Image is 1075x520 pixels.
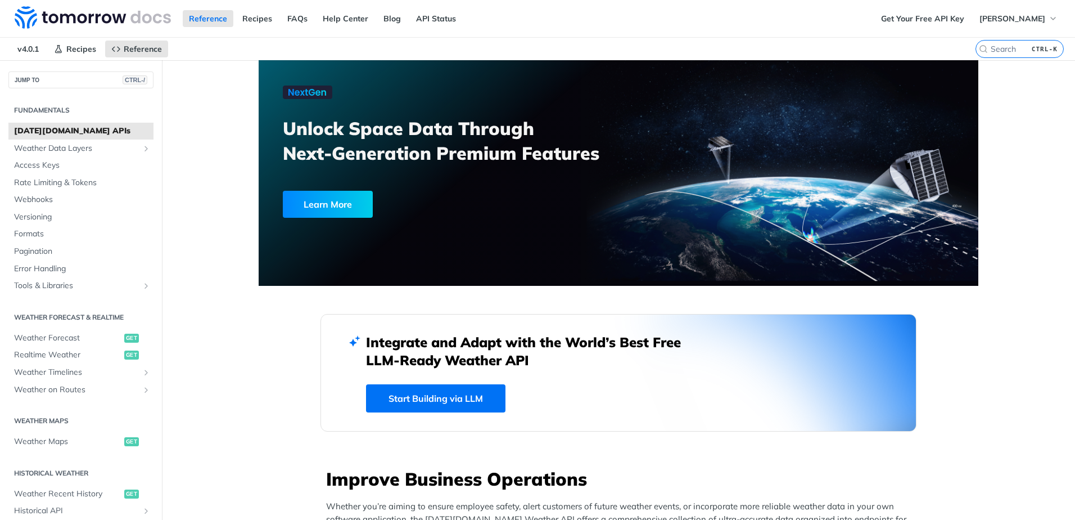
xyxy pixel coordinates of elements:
span: Webhooks [14,194,151,205]
button: Show subpages for Tools & Libraries [142,281,151,290]
span: Rate Limiting & Tokens [14,177,151,189]
span: Weather Forecast [14,333,121,344]
span: v4.0.1 [11,41,45,57]
button: Show subpages for Weather on Routes [142,385,151,395]
span: get [124,351,139,360]
h2: Integrate and Adapt with the World’s Best Free LLM-Ready Weather API [366,333,698,369]
h2: Weather Maps [8,416,153,426]
a: Blog [377,10,407,27]
span: Tools & Libraries [14,280,139,292]
div: Learn More [283,191,373,218]
h3: Improve Business Operations [326,467,916,491]
button: Show subpages for Weather Data Layers [142,144,151,153]
a: Realtime Weatherget [8,347,153,364]
a: Weather on RoutesShow subpages for Weather on Routes [8,382,153,398]
button: [PERSON_NAME] [973,10,1064,27]
a: Error Handling [8,261,153,277]
a: Weather Forecastget [8,330,153,347]
a: Weather Mapsget [8,433,153,450]
span: Weather Timelines [14,367,139,378]
a: Rate Limiting & Tokens [8,174,153,191]
img: Tomorrow.io Weather API Docs [15,6,171,29]
span: Realtime Weather [14,349,121,361]
h2: Historical Weather [8,468,153,478]
a: Tools & LibrariesShow subpages for Tools & Libraries [8,277,153,294]
span: get [124,490,139,499]
a: API Status [410,10,462,27]
a: Weather TimelinesShow subpages for Weather Timelines [8,364,153,381]
a: Recipes [236,10,278,27]
a: Reference [105,41,168,57]
svg: Search [979,44,988,53]
a: Access Keys [8,157,153,174]
span: Weather on Routes [14,384,139,396]
span: [DATE][DOMAIN_NAME] APIs [14,125,151,137]
span: Weather Recent History [14,488,121,500]
span: Weather Data Layers [14,143,139,154]
h2: Weather Forecast & realtime [8,312,153,322]
a: Help Center [317,10,374,27]
span: Weather Maps [14,436,121,447]
span: get [124,334,139,343]
span: Formats [14,228,151,240]
button: Show subpages for Historical API [142,506,151,515]
img: NextGen [283,86,332,99]
span: Error Handling [14,263,151,275]
span: CTRL-/ [123,75,147,84]
span: Reference [124,44,162,54]
h3: Unlock Space Data Through Next-Generation Premium Features [283,116,631,165]
a: Formats [8,226,153,243]
a: FAQs [281,10,314,27]
span: get [124,437,139,446]
a: Recipes [48,41,102,57]
span: Historical API [14,505,139,517]
a: Weather Data LayersShow subpages for Weather Data Layers [8,140,153,157]
a: Versioning [8,209,153,226]
a: Start Building via LLM [366,384,505,413]
kbd: CTRL-K [1029,43,1060,55]
button: Show subpages for Weather Timelines [142,368,151,377]
a: Historical APIShow subpages for Historical API [8,503,153,519]
a: Get Your Free API Key [875,10,970,27]
a: Weather Recent Historyget [8,486,153,503]
span: Versioning [14,212,151,223]
span: Pagination [14,246,151,257]
h2: Fundamentals [8,105,153,115]
a: [DATE][DOMAIN_NAME] APIs [8,123,153,140]
span: Recipes [66,44,96,54]
a: Learn More [283,191,561,218]
span: [PERSON_NAME] [979,14,1045,24]
a: Reference [183,10,233,27]
a: Webhooks [8,191,153,208]
span: Access Keys [14,160,151,171]
a: Pagination [8,243,153,260]
button: JUMP TOCTRL-/ [8,71,153,88]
